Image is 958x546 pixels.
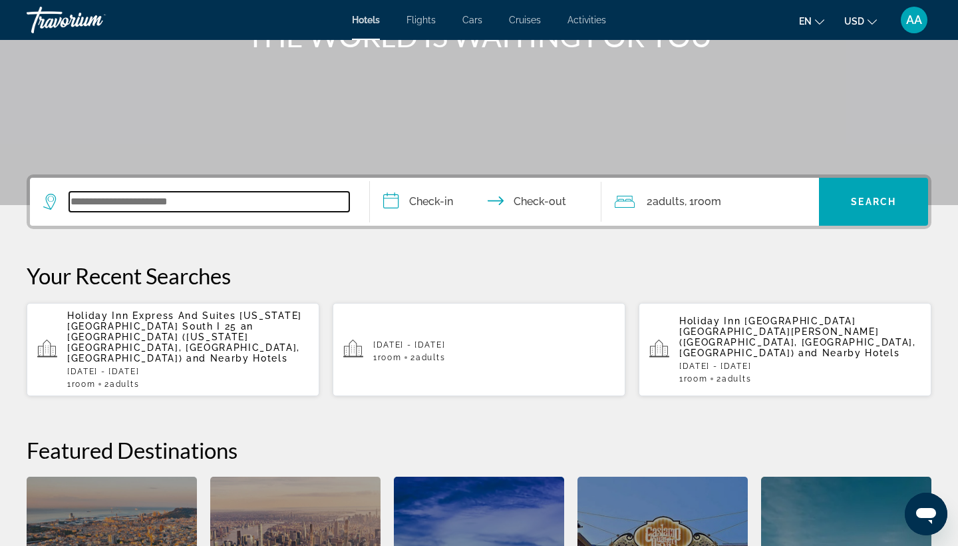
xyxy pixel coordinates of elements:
span: 2 [647,192,685,211]
span: and Nearby Hotels [798,348,900,358]
a: Hotels [352,15,380,25]
span: Adults [110,380,139,389]
button: Holiday Inn [GEOGRAPHIC_DATA] [GEOGRAPHIC_DATA][PERSON_NAME] ([GEOGRAPHIC_DATA], [GEOGRAPHIC_DATA... [639,302,931,397]
span: 1 [373,353,401,362]
p: [DATE] - [DATE] [679,362,921,371]
span: AA [906,13,922,27]
span: Room [694,195,721,208]
button: [DATE] - [DATE]1Room2Adults [333,302,625,397]
span: USD [844,16,864,27]
span: 1 [679,374,707,384]
span: Adults [722,374,751,384]
span: 2 [410,353,445,362]
iframe: Button to launch messaging window [905,493,947,535]
span: 1 [67,380,95,389]
span: Adults [416,353,445,362]
span: Holiday Inn Express And Suites [US_STATE][GEOGRAPHIC_DATA] South I 25 an [GEOGRAPHIC_DATA] ([US_S... [67,310,302,364]
span: Search [851,196,896,207]
a: Cars [462,15,482,25]
span: en [799,16,812,27]
span: Adults [653,195,685,208]
span: Room [378,353,402,362]
button: Change language [799,11,824,31]
h2: Featured Destinations [27,437,931,463]
span: Room [72,380,96,389]
button: Holiday Inn Express And Suites [US_STATE][GEOGRAPHIC_DATA] South I 25 an [GEOGRAPHIC_DATA] ([US_S... [27,302,319,397]
button: Travelers: 2 adults, 0 children [601,178,820,226]
a: Flights [406,15,436,25]
button: Change currency [844,11,877,31]
button: User Menu [897,6,931,34]
span: , 1 [685,192,721,211]
span: and Nearby Hotels [186,353,288,364]
button: Search [819,178,928,226]
span: 2 [104,380,139,389]
div: Search widget [30,178,928,226]
a: Activities [567,15,606,25]
span: Holiday Inn [GEOGRAPHIC_DATA] [GEOGRAPHIC_DATA][PERSON_NAME] ([GEOGRAPHIC_DATA], [GEOGRAPHIC_DATA... [679,316,916,358]
button: Check in and out dates [370,178,601,226]
p: [DATE] - [DATE] [373,340,615,350]
p: Your Recent Searches [27,262,931,289]
p: [DATE] - [DATE] [67,367,309,376]
span: 2 [717,374,751,384]
a: Travorium [27,3,160,37]
a: Cruises [509,15,541,25]
span: Room [684,374,708,384]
